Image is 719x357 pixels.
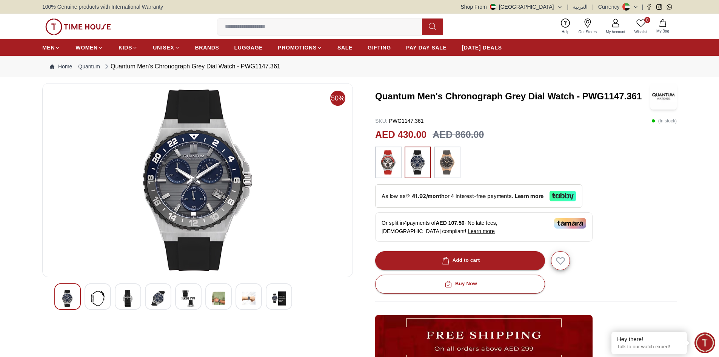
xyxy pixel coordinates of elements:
button: العربية [573,3,588,11]
span: SKU : [375,118,388,124]
img: ... [45,19,111,35]
p: PWG1147.361 [375,117,423,125]
a: Facebook [646,4,652,10]
span: BRANDS [195,44,219,51]
a: KIDS [119,41,138,54]
div: Chat Widget [694,332,715,353]
span: 100% Genuine products with International Warranty [42,3,163,11]
h3: AED 860.00 [433,128,484,142]
img: Quantum Men's Chronograph Silver Dial Watch - PWG1147.358 [91,290,105,307]
img: Quantum Men's Chronograph Silver Dial Watch - PWG1147.358 [151,290,165,307]
a: Help [557,17,574,36]
a: Instagram [656,4,662,10]
img: Quantum Men's Chronograph Silver Dial Watch - PWG1147.358 [182,290,195,307]
a: UNISEX [153,41,180,54]
span: | [567,3,569,11]
div: Buy Now [443,280,477,288]
img: Quantum Men's Chronograph Silver Dial Watch - PWG1147.358 [242,290,256,307]
a: PAY DAY SALE [406,41,447,54]
a: SALE [337,41,353,54]
span: My Account [603,29,628,35]
nav: Breadcrumb [42,56,677,77]
span: AED 107.50 [436,220,464,226]
a: [DATE] DEALS [462,41,502,54]
img: Quantum Men's Chronograph Silver Dial Watch - PWG1147.358 [121,290,135,307]
div: Hey there! [617,335,681,343]
a: Home [50,63,72,70]
a: BRANDS [195,41,219,54]
p: ( In stock ) [651,117,677,125]
span: 0 [644,17,650,23]
img: ... [438,150,457,175]
span: Learn more [468,228,495,234]
a: WOMEN [75,41,103,54]
span: SALE [337,44,353,51]
button: Buy Now [375,275,545,294]
span: [DATE] DEALS [462,44,502,51]
div: Quantum Men's Chronograph Grey Dial Watch - PWG1147.361 [103,62,280,71]
span: LUGGAGE [234,44,263,51]
span: 50% [330,91,345,106]
img: Quantum Men's Chronograph Grey Dial Watch - PWG1147.361 [650,83,677,110]
span: WOMEN [75,44,98,51]
a: Quantum [78,63,100,70]
span: KIDS [119,44,132,51]
div: Add to cart [440,256,480,265]
img: United Arab Emirates [490,4,496,10]
a: Our Stores [574,17,601,36]
img: Quantum Men's Chronograph Silver Dial Watch - PWG1147.358 [272,290,286,307]
span: MEN [42,44,55,51]
a: GIFTING [368,41,391,54]
button: Shop From[GEOGRAPHIC_DATA] [461,3,563,11]
div: Currency [598,3,623,11]
span: Our Stores [576,29,600,35]
span: GIFTING [368,44,391,51]
img: ... [379,150,398,175]
button: My Bag [652,18,674,36]
span: Help [559,29,573,35]
img: Quantum Men's Chronograph Silver Dial Watch - PWG1147.358 [212,290,225,307]
span: My Bag [653,28,672,34]
a: MEN [42,41,60,54]
img: Quantum Men's Chronograph Silver Dial Watch - PWG1147.358 [61,290,74,307]
span: PROMOTIONS [278,44,317,51]
h3: Quantum Men's Chronograph Grey Dial Watch - PWG1147.361 [375,90,650,102]
span: Wishlist [631,29,650,35]
div: Or split in 4 payments of - No late fees, [DEMOGRAPHIC_DATA] compliant! [375,212,593,242]
img: Quantum Men's Chronograph Silver Dial Watch - PWG1147.358 [49,90,346,271]
h2: AED 430.00 [375,128,426,142]
span: PAY DAY SALE [406,44,447,51]
img: ... [408,150,427,175]
span: UNISEX [153,44,174,51]
img: Tamara [554,218,586,229]
span: | [592,3,594,11]
span: | [642,3,643,11]
a: PROMOTIONS [278,41,322,54]
a: 0Wishlist [630,17,652,36]
p: Talk to our watch expert! [617,344,681,350]
a: Whatsapp [667,4,672,10]
button: Add to cart [375,251,545,270]
a: LUGGAGE [234,41,263,54]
